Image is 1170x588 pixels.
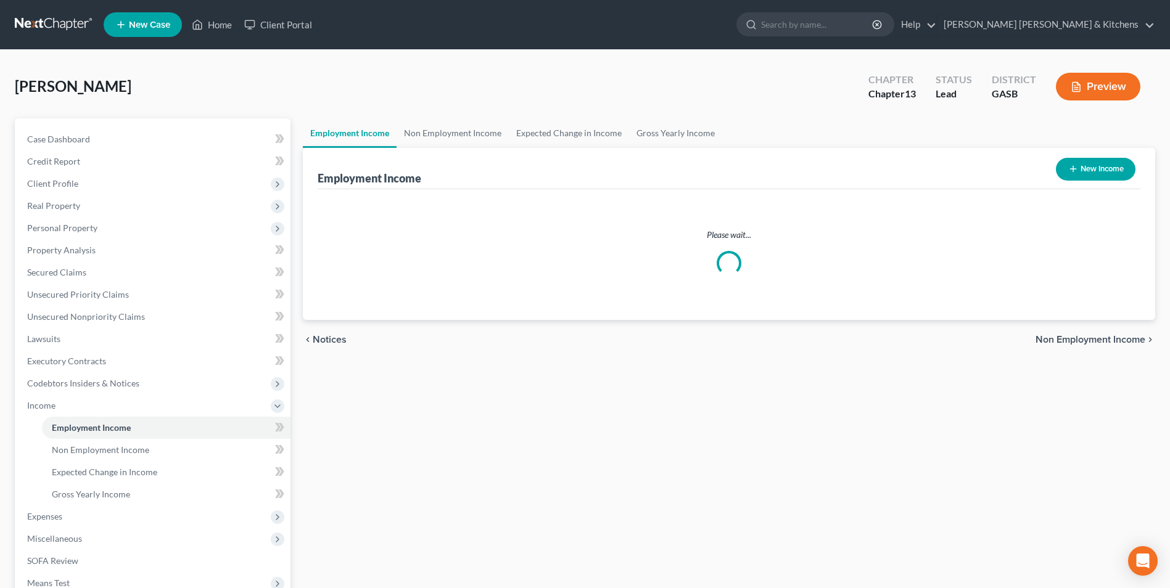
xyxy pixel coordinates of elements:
span: Income [27,400,56,410]
a: Unsecured Nonpriority Claims [17,306,290,328]
a: Employment Income [42,417,290,439]
div: Status [936,73,972,87]
div: Lead [936,87,972,101]
button: chevron_left Notices [303,335,347,345]
span: Employment Income [52,422,131,433]
button: New Income [1056,158,1135,181]
span: Codebtors Insiders & Notices [27,378,139,388]
span: Miscellaneous [27,533,82,544]
a: Home [186,14,238,36]
span: Case Dashboard [27,134,90,144]
a: Secured Claims [17,261,290,284]
input: Search by name... [761,13,874,36]
i: chevron_left [303,335,313,345]
a: Expected Change in Income [509,118,629,148]
div: GASB [992,87,1036,101]
a: Property Analysis [17,239,290,261]
span: Lawsuits [27,333,60,344]
a: Lawsuits [17,328,290,350]
a: SOFA Review [17,550,290,572]
a: Gross Yearly Income [629,118,722,148]
a: Expected Change in Income [42,461,290,483]
span: Property Analysis [27,245,96,255]
span: Means Test [27,578,70,588]
span: Executory Contracts [27,356,106,366]
a: Executory Contracts [17,350,290,372]
span: 13 [905,88,916,99]
div: Chapter [868,87,916,101]
button: Preview [1056,73,1140,100]
a: Credit Report [17,150,290,173]
a: Employment Income [303,118,397,148]
span: Credit Report [27,156,80,166]
i: chevron_right [1145,335,1155,345]
div: Employment Income [318,171,421,186]
a: Help [895,14,936,36]
a: Client Portal [238,14,318,36]
button: Non Employment Income chevron_right [1036,335,1155,345]
span: SOFA Review [27,555,78,566]
span: Unsecured Nonpriority Claims [27,311,145,322]
span: [PERSON_NAME] [15,77,131,95]
span: Notices [313,335,347,345]
a: [PERSON_NAME] [PERSON_NAME] & Kitchens [937,14,1155,36]
a: Non Employment Income [397,118,509,148]
div: District [992,73,1036,87]
span: Real Property [27,200,80,211]
a: Case Dashboard [17,128,290,150]
span: Personal Property [27,223,97,233]
span: Non Employment Income [1036,335,1145,345]
span: Secured Claims [27,267,86,277]
div: Chapter [868,73,916,87]
a: Unsecured Priority Claims [17,284,290,306]
span: Expected Change in Income [52,467,157,477]
a: Gross Yearly Income [42,483,290,505]
span: Expenses [27,511,62,521]
span: Non Employment Income [52,444,149,455]
a: Non Employment Income [42,439,290,461]
div: Open Intercom Messenger [1128,546,1158,576]
span: Gross Yearly Income [52,489,130,499]
span: Unsecured Priority Claims [27,289,129,300]
p: Please wait... [328,229,1131,241]
span: New Case [129,20,170,30]
span: Client Profile [27,178,78,189]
